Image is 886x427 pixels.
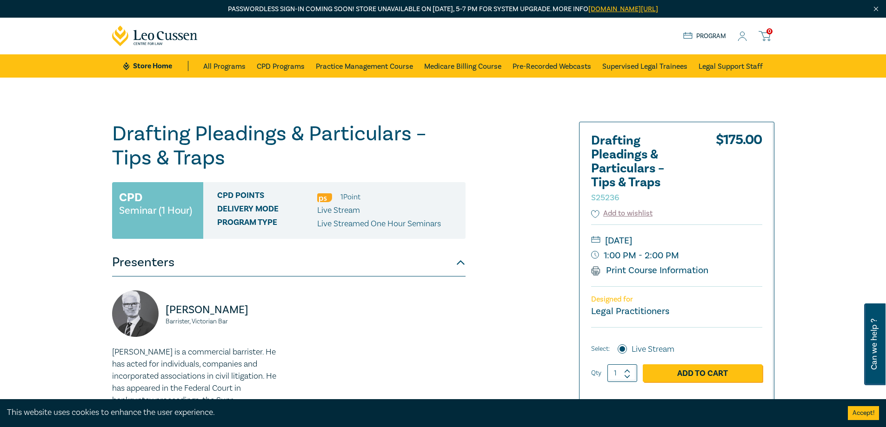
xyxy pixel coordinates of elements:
a: CPD Programs [257,54,305,78]
label: Live Stream [632,343,674,355]
p: Live Streamed One Hour Seminars [317,218,441,230]
p: [PERSON_NAME] [166,302,283,317]
a: Legal Support Staff [699,54,763,78]
h1: Drafting Pleadings & Particulars – Tips & Traps [112,122,466,170]
span: CPD Points [217,191,317,203]
img: Professional Skills [317,193,332,202]
button: Add to wishlist [591,208,653,219]
span: Select: [591,344,610,354]
small: Seminar (1 Hour) [119,206,192,215]
h3: CPD [119,189,142,206]
a: Practice Management Course [316,54,413,78]
div: This website uses cookies to enhance the user experience. [7,407,834,419]
img: Close [872,5,880,13]
small: Barrister, Victorian Bar [166,318,283,325]
a: Pre-Recorded Webcasts [513,54,591,78]
input: 1 [607,364,637,382]
button: Presenters [112,249,466,276]
a: Medicare Billing Course [424,54,501,78]
img: https://s3.ap-southeast-2.amazonaws.com/leo-cussen-store-production-content/Contacts/Warren%20Smi... [112,290,159,337]
small: 1:00 PM - 2:00 PM [591,248,762,263]
p: Designed for [591,295,762,304]
span: 0 [766,28,773,34]
button: Accept cookies [848,406,879,420]
a: Supervised Legal Trainees [602,54,687,78]
a: Print Course Information [591,264,709,276]
span: Delivery Mode [217,204,317,217]
label: Qty [591,368,601,378]
a: Add to Cart [643,364,762,382]
small: [DATE] [591,233,762,248]
h2: Drafting Pleadings & Particulars – Tips & Traps [591,134,693,204]
a: Program [683,31,726,41]
span: Program type [217,218,317,230]
div: $ 175.00 [716,134,762,208]
li: 1 Point [340,191,360,203]
small: Legal Practitioners [591,305,669,317]
a: [DOMAIN_NAME][URL] [588,5,658,13]
span: Live Stream [317,205,360,216]
small: S25236 [591,192,619,203]
p: Passwordless sign-in coming soon! Store unavailable on [DATE], 5–7 PM for system upgrade. More info [112,4,774,14]
p: [PERSON_NAME] is a commercial barrister. He has acted for individuals, companies and incorporated... [112,346,283,407]
span: Can we help ? [870,309,879,380]
a: All Programs [203,54,246,78]
a: Store Home [123,61,188,71]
